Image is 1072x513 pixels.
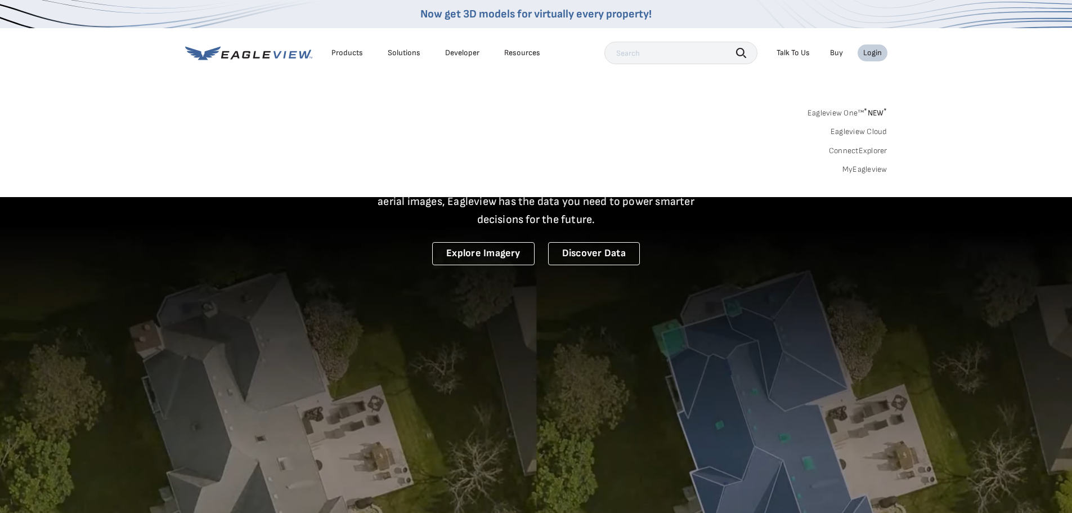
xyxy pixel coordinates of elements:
[842,164,887,175] a: MyEagleview
[364,175,708,229] p: A new era starts here. Built on more than 3.5 billion high-resolution aerial images, Eagleview ha...
[831,127,887,137] a: Eagleview Cloud
[777,48,810,58] div: Talk To Us
[504,48,540,58] div: Resources
[864,108,887,118] span: NEW
[331,48,363,58] div: Products
[445,48,479,58] a: Developer
[604,42,757,64] input: Search
[830,48,843,58] a: Buy
[829,146,887,156] a: ConnectExplorer
[548,242,640,265] a: Discover Data
[808,105,887,118] a: Eagleview One™*NEW*
[420,7,652,21] a: Now get 3D models for virtually every property!
[863,48,882,58] div: Login
[388,48,420,58] div: Solutions
[432,242,535,265] a: Explore Imagery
